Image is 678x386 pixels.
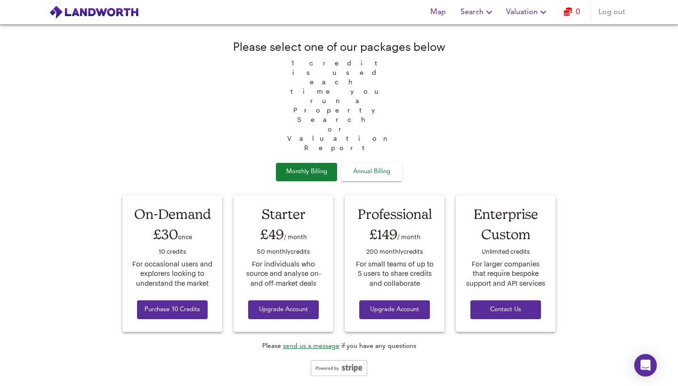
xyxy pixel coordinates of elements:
div: 50 monthly credit s [242,245,324,259]
span: Valuation [506,6,549,19]
span: / month [284,233,307,240]
div: Unlimited credit s [465,245,547,259]
span: Upgrade Account [367,305,422,315]
span: Map [427,6,449,19]
span: Annual Billing [348,167,395,177]
div: For individuals who source and analyse on- and off-market deals [242,259,324,289]
div: 200 monthly credit s [354,245,436,259]
button: Log out [595,3,629,22]
button: Map [423,3,453,22]
span: Log out [598,6,625,19]
div: Please if you have any questions [262,341,416,351]
img: logo [49,5,139,19]
div: Open Intercom Messenger [634,354,657,377]
button: Valuation [502,3,553,22]
a: 0 [564,6,580,19]
a: send us a message [283,343,339,349]
div: £49 [242,224,324,245]
div: On-Demand [131,204,213,224]
div: Enterprise [465,204,547,224]
button: Contact Us [470,300,541,320]
span: once [178,233,192,240]
button: Search [457,3,499,22]
button: 0 [557,3,587,22]
div: Starter [242,204,324,224]
button: Purchase 10 Credits [137,300,208,320]
span: / month [397,233,420,240]
span: 1 credit is used each time you run a Property Search or Valuation Report [282,55,395,153]
span: Search [460,6,495,19]
div: For larger companies that require bespoke support and API services [465,259,547,289]
div: £149 [354,224,436,245]
div: Professional [354,204,436,224]
div: Custom [465,224,547,245]
div: 10 credit s [131,245,213,259]
button: Upgrade Account [359,300,430,320]
div: For occasional users and explorers looking to understand the market [131,259,213,289]
button: Upgrade Account [248,300,319,320]
span: Contact Us [478,305,533,315]
button: Annual Billing [341,163,402,181]
span: Purchase 10 Credits [145,305,200,315]
div: Please select one of our packages below [233,39,445,55]
img: stripe-logo [311,360,367,376]
div: £30 [131,224,213,245]
div: For small teams of up to 5 users to share credits and collaborate [354,259,436,289]
span: Upgrade Account [256,305,311,315]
